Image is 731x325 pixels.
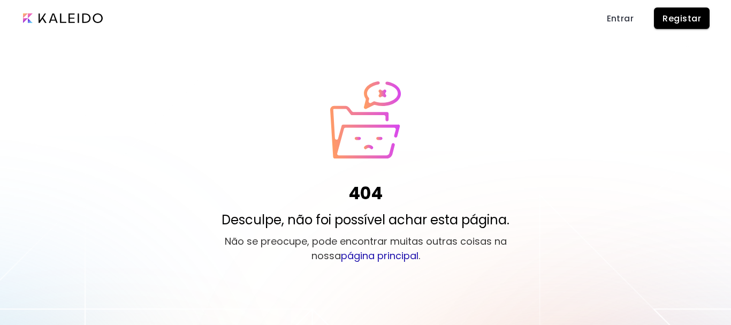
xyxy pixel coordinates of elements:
[341,249,418,262] a: página principal
[654,7,710,29] button: Registar
[663,13,701,24] span: Registar
[348,180,383,206] h1: 404
[222,210,509,230] p: Desculpe, não foi possível achar esta página.
[194,234,537,263] p: Não se preocupe, pode encontrar muitas outras coisas na nossa .
[603,7,638,29] a: Entrar
[607,13,634,24] span: Entrar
